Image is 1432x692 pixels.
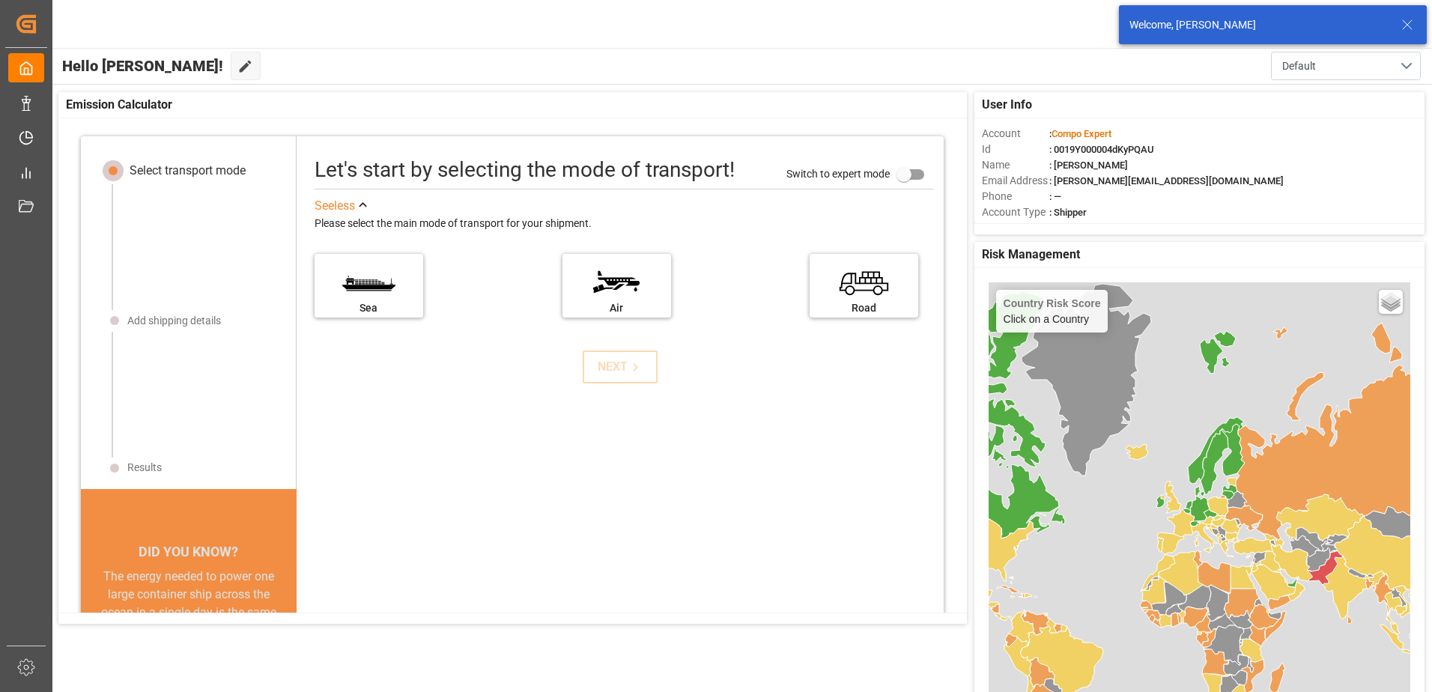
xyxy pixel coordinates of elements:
[127,313,221,329] div: Add shipping details
[1049,128,1111,139] span: :
[62,52,223,80] span: Hello [PERSON_NAME]!
[130,162,246,180] div: Select transport mode
[982,142,1049,157] span: Id
[1004,297,1101,309] h4: Country Risk Score
[1049,191,1061,202] span: : —
[1052,128,1111,139] span: Compo Expert
[81,536,297,568] div: DID YOU KNOW?
[1049,160,1128,171] span: : [PERSON_NAME]
[982,173,1049,189] span: Email Address
[598,358,643,376] div: NEXT
[570,300,664,316] div: Air
[127,460,162,476] div: Results
[1129,17,1387,33] div: Welcome, [PERSON_NAME]
[315,215,933,233] div: Please select the main mode of transport for your shipment.
[786,167,890,179] span: Switch to expert mode
[1004,297,1101,325] div: Click on a Country
[817,300,911,316] div: Road
[1282,58,1316,74] span: Default
[982,126,1049,142] span: Account
[982,246,1080,264] span: Risk Management
[1049,207,1087,218] span: : Shipper
[315,154,735,186] div: Let's start by selecting the mode of transport!
[982,204,1049,220] span: Account Type
[322,300,416,316] div: Sea
[1049,144,1154,155] span: : 0019Y000004dKyPQAU
[982,96,1032,114] span: User Info
[315,197,355,215] div: See less
[1271,52,1421,80] button: open menu
[982,157,1049,173] span: Name
[1049,175,1284,186] span: : [PERSON_NAME][EMAIL_ADDRESS][DOMAIN_NAME]
[982,189,1049,204] span: Phone
[1379,290,1403,314] a: Layers
[66,96,172,114] span: Emission Calculator
[99,568,279,676] div: The energy needed to power one large container ship across the ocean in a single day is the same ...
[583,350,658,383] button: NEXT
